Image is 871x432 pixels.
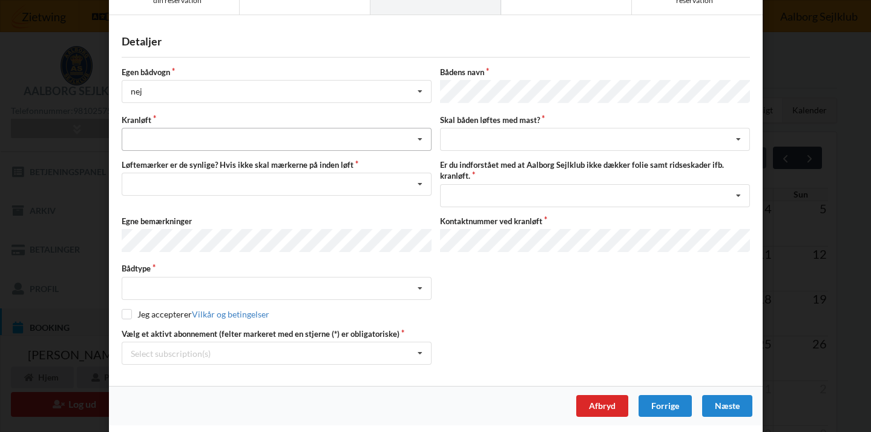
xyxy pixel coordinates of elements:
div: nej [131,87,142,96]
div: Detaljer [122,35,750,48]
label: Vælg et aktivt abonnement (felter markeret med en stjerne (*) er obligatoriske) [122,328,432,339]
label: Bådtype [122,263,432,274]
div: Næste [702,395,752,417]
label: Kontaktnummer ved kranløft [440,216,750,227]
label: Er du indforstået med at Aalborg Sejlklub ikke dækker folie samt ridseskader ifb. kranløft. [440,159,750,181]
label: Jeg accepterer [122,309,269,319]
label: Kranløft [122,115,432,125]
label: Egen bådvogn [122,67,432,78]
label: Bådens navn [440,67,750,78]
div: Afbryd [576,395,628,417]
label: Skal båden løftes med mast? [440,115,750,125]
div: Select subscription(s) [131,348,211,359]
a: Vilkår og betingelser [191,309,269,319]
label: Egne bemærkninger [122,216,432,227]
div: Forrige [638,395,691,417]
label: Løftemærker er de synlige? Hvis ikke skal mærkerne på inden løft [122,159,432,170]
